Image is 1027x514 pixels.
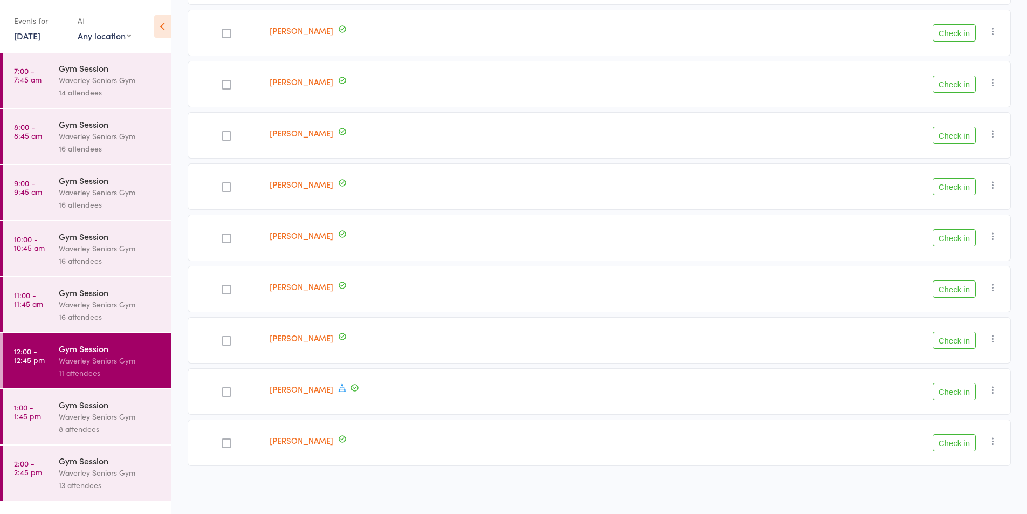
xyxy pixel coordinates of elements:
button: Check in [933,434,976,451]
time: 2:00 - 2:45 pm [14,459,42,476]
div: Waverley Seniors Gym [59,74,162,86]
div: 16 attendees [59,311,162,323]
time: 1:00 - 1:45 pm [14,403,41,420]
div: Waverley Seniors Gym [59,354,162,367]
div: 11 attendees [59,367,162,379]
a: [DATE] [14,30,40,42]
button: Check in [933,280,976,298]
button: Check in [933,24,976,42]
div: 16 attendees [59,255,162,267]
div: Gym Session [59,286,162,298]
a: 1:00 -1:45 pmGym SessionWaverley Seniors Gym8 attendees [3,389,171,444]
button: Check in [933,178,976,195]
a: [PERSON_NAME] [270,230,333,241]
a: 2:00 -2:45 pmGym SessionWaverley Seniors Gym13 attendees [3,446,171,501]
div: 13 attendees [59,479,162,491]
a: 12:00 -12:45 pmGym SessionWaverley Seniors Gym11 attendees [3,333,171,388]
button: Check in [933,229,976,246]
a: [PERSON_NAME] [270,179,333,190]
div: Gym Session [59,174,162,186]
div: 16 attendees [59,198,162,211]
a: 9:00 -9:45 amGym SessionWaverley Seniors Gym16 attendees [3,165,171,220]
div: Waverley Seniors Gym [59,298,162,311]
div: Waverley Seniors Gym [59,242,162,255]
div: Gym Session [59,62,162,74]
div: Waverley Seniors Gym [59,467,162,479]
button: Check in [933,383,976,400]
time: 11:00 - 11:45 am [14,291,43,308]
div: 14 attendees [59,86,162,99]
a: 7:00 -7:45 amGym SessionWaverley Seniors Gym14 attendees [3,53,171,108]
div: Gym Session [59,399,162,410]
time: 8:00 - 8:45 am [14,122,42,140]
div: Events for [14,12,67,30]
div: Gym Session [59,342,162,354]
div: Gym Session [59,230,162,242]
time: 9:00 - 9:45 am [14,179,42,196]
div: Any location [78,30,131,42]
time: 7:00 - 7:45 am [14,66,42,84]
div: Waverley Seniors Gym [59,130,162,142]
div: Waverley Seniors Gym [59,186,162,198]
div: 8 attendees [59,423,162,435]
a: 10:00 -10:45 amGym SessionWaverley Seniors Gym16 attendees [3,221,171,276]
button: Check in [933,127,976,144]
div: Gym Session [59,118,162,130]
div: Waverley Seniors Gym [59,410,162,423]
div: 16 attendees [59,142,162,155]
button: Check in [933,76,976,93]
a: [PERSON_NAME] [270,25,333,36]
div: Gym Session [59,455,162,467]
a: [PERSON_NAME] [270,383,333,395]
div: At [78,12,131,30]
time: 10:00 - 10:45 am [14,235,45,252]
a: 11:00 -11:45 amGym SessionWaverley Seniors Gym16 attendees [3,277,171,332]
a: [PERSON_NAME] [270,76,333,87]
a: [PERSON_NAME] [270,435,333,446]
time: 12:00 - 12:45 pm [14,347,45,364]
a: 8:00 -8:45 amGym SessionWaverley Seniors Gym16 attendees [3,109,171,164]
button: Check in [933,332,976,349]
a: [PERSON_NAME] [270,281,333,292]
a: [PERSON_NAME] [270,332,333,344]
a: [PERSON_NAME] [270,127,333,139]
